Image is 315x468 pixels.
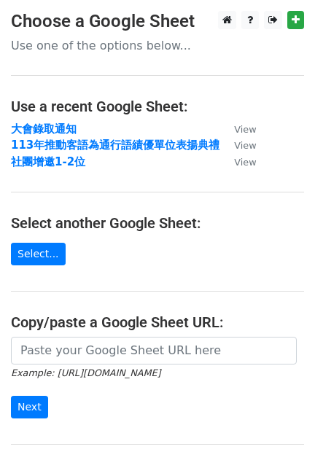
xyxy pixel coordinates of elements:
[219,155,256,168] a: View
[234,157,256,168] small: View
[11,396,48,418] input: Next
[11,155,85,168] a: 社團增邀1-2位
[11,214,304,232] h4: Select another Google Sheet:
[11,122,77,136] a: 大會錄取通知
[11,313,304,331] h4: Copy/paste a Google Sheet URL:
[234,124,256,135] small: View
[11,243,66,265] a: Select...
[219,139,256,152] a: View
[11,38,304,53] p: Use one of the options below...
[234,140,256,151] small: View
[11,11,304,32] h3: Choose a Google Sheet
[11,367,160,378] small: Example: [URL][DOMAIN_NAME]
[219,122,256,136] a: View
[11,337,297,364] input: Paste your Google Sheet URL here
[11,139,219,152] a: 113年推動客語為通行語績優單位表揚典禮
[11,98,304,115] h4: Use a recent Google Sheet:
